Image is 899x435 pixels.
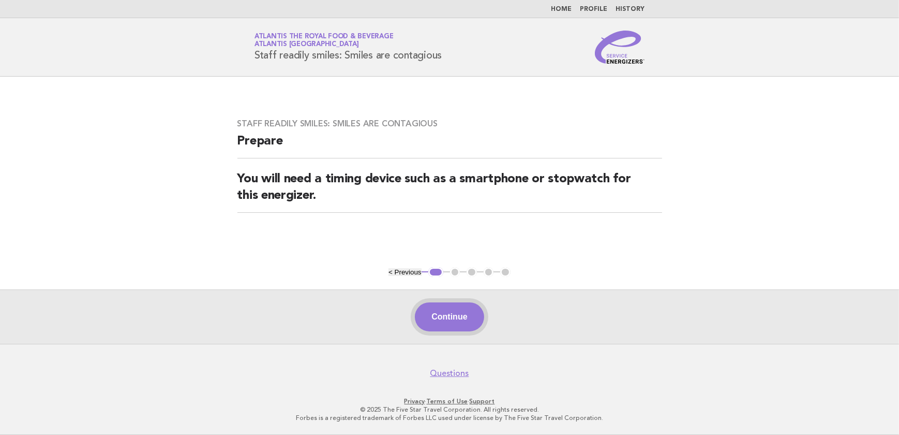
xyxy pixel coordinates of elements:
[470,398,495,405] a: Support
[595,31,645,64] img: Service Energizers
[237,171,662,213] h2: You will need a timing device such as a smartphone or stopwatch for this energizer.
[133,397,766,405] p: · ·
[254,41,359,48] span: Atlantis [GEOGRAPHIC_DATA]
[428,267,443,278] button: 1
[133,414,766,422] p: Forbes is a registered trademark of Forbes LLC used under license by The Five Star Travel Corpora...
[427,398,468,405] a: Terms of Use
[404,398,425,405] a: Privacy
[237,133,662,158] h2: Prepare
[237,119,662,129] h3: Staff readily smiles: Smiles are contagious
[388,268,421,276] button: < Previous
[254,33,394,48] a: Atlantis the Royal Food & BeverageAtlantis [GEOGRAPHIC_DATA]
[254,34,442,61] h1: Staff readily smiles: Smiles are contagious
[551,6,572,12] a: Home
[616,6,645,12] a: History
[133,405,766,414] p: © 2025 The Five Star Travel Corporation. All rights reserved.
[580,6,607,12] a: Profile
[430,368,469,379] a: Questions
[415,302,484,331] button: Continue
